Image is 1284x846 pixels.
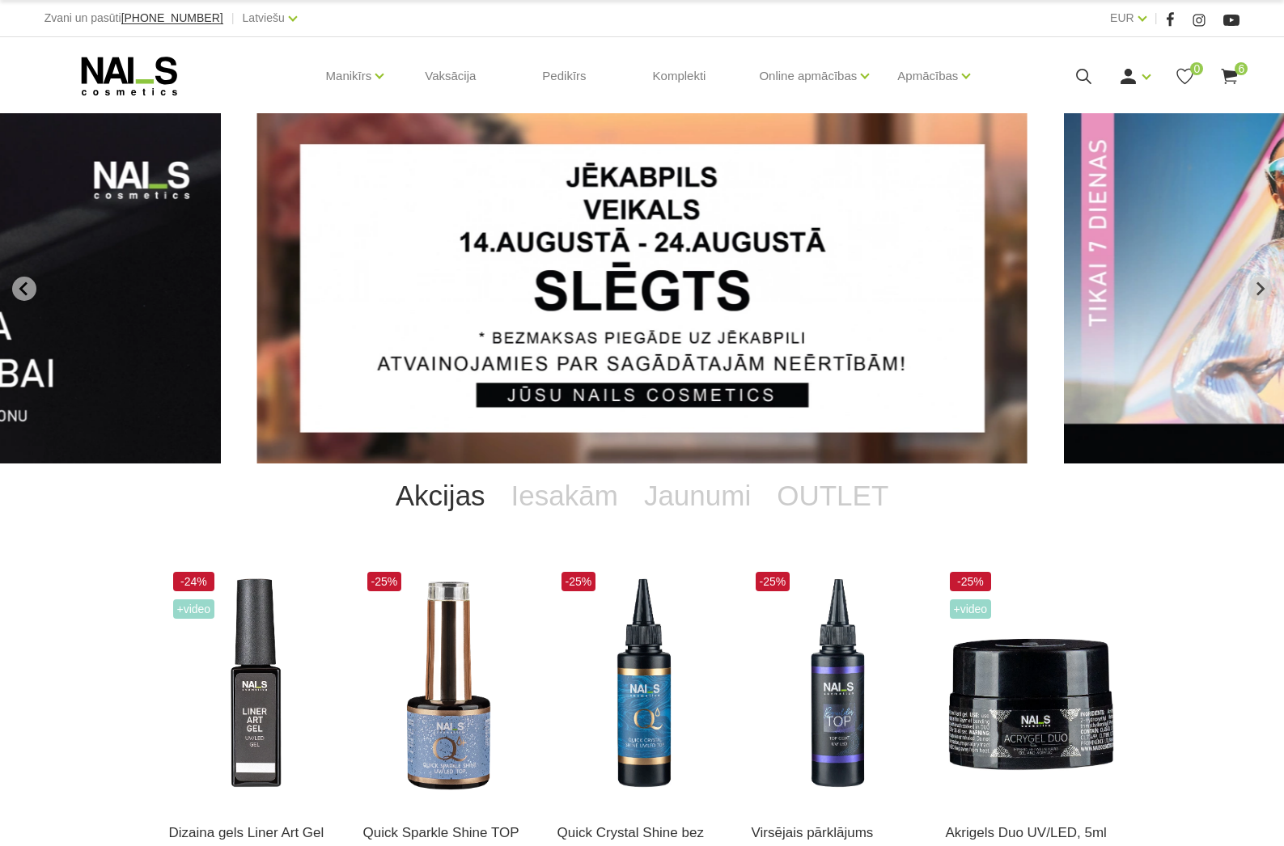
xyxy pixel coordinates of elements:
img: Builder Top virsējais pārklājums bez lipīgā slāņa gēllakas/gēla pārklājuma izlīdzināšanai un nost... [752,568,922,802]
a: Apmācības [897,44,958,108]
span: 0 [1190,62,1203,75]
a: 6 [1219,66,1240,87]
a: 0 [1175,66,1195,87]
div: Zvani un pasūti [44,8,223,28]
a: Komplekti [640,37,719,115]
a: Iesakām [498,463,631,528]
li: 1 of 12 [256,113,1027,463]
img: Virsējais pārklājums bez lipīgā slāņa un UV zilā pārklājuma. Nodrošina izcilu spīdumu manikīram l... [557,568,727,802]
a: Vaksācija [412,37,489,115]
span: +Video [173,599,215,619]
span: -25% [950,572,992,591]
span: -25% [367,572,402,591]
button: Next slide [1248,277,1272,301]
span: +Video [950,599,992,619]
a: EUR [1110,8,1134,27]
span: -25% [756,572,790,591]
a: OUTLET [764,463,901,528]
a: Akcijas [383,463,498,528]
img: Virsējais pārklājums bez lipīgā slāņa ar mirdzuma efektu.Pieejami 3 veidi:* Starlight - ar smalkā... [363,568,533,802]
span: | [1155,8,1158,28]
span: | [231,8,235,28]
a: [PHONE_NUMBER] [121,12,223,24]
img: Kas ir AKRIGELS “DUO GEL” un kādas problēmas tas risina?• Tas apvieno ērti modelējamā akrigela un... [946,568,1116,802]
a: Online apmācības [759,44,857,108]
span: -25% [561,572,596,591]
span: -24% [173,572,215,591]
span: 6 [1235,62,1248,75]
a: Manikīrs [326,44,372,108]
span: [PHONE_NUMBER] [121,11,223,24]
img: Liner Art Gel - UV/LED dizaina gels smalku, vienmērīgu, pigmentētu līniju zīmēšanai.Lielisks palī... [169,568,339,802]
button: Go to last slide [12,277,36,301]
a: Latviešu [243,8,285,27]
a: Jaunumi [631,463,764,528]
a: Pedikīrs [529,37,599,115]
